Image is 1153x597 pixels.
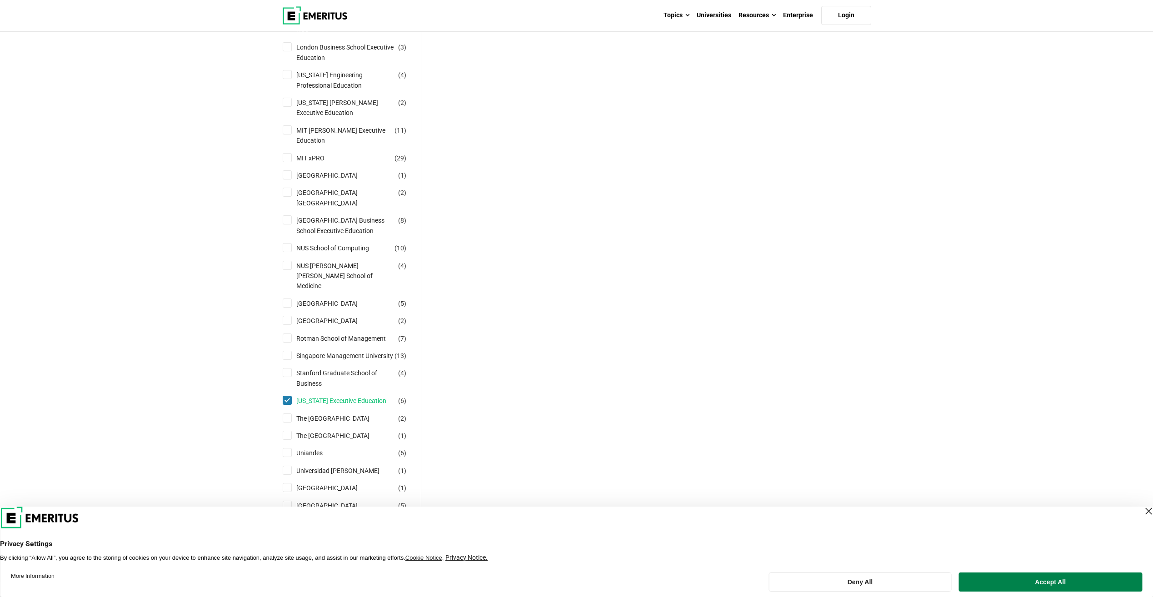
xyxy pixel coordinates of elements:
a: The [GEOGRAPHIC_DATA] [296,431,388,441]
a: [GEOGRAPHIC_DATA] [296,316,376,326]
span: ( ) [398,98,406,108]
span: 6 [400,449,404,457]
span: 2 [400,189,404,196]
span: ( ) [398,448,406,458]
span: ( ) [398,188,406,198]
span: 2 [400,99,404,106]
span: 5 [400,300,404,307]
a: [GEOGRAPHIC_DATA] Business School Executive Education [296,215,412,236]
a: [GEOGRAPHIC_DATA] [296,170,376,180]
span: ( ) [398,70,406,80]
a: Rotman School of Management [296,333,404,343]
a: [GEOGRAPHIC_DATA][PERSON_NAME] [296,501,412,521]
span: 3 [400,44,404,51]
span: 29 [397,154,404,162]
a: The [GEOGRAPHIC_DATA] [296,413,388,423]
a: [US_STATE] Executive Education [296,396,404,406]
span: ( ) [398,42,406,52]
a: NUS [PERSON_NAME] [PERSON_NAME] School of Medicine [296,261,412,291]
span: ( ) [398,501,406,511]
span: ( ) [398,316,406,326]
span: 5 [400,502,404,509]
span: ( ) [394,243,406,253]
a: MIT xPRO [296,153,343,163]
span: 1 [400,172,404,179]
a: [US_STATE] [PERSON_NAME] Executive Education [296,98,412,118]
a: London Business School Executive Education [296,42,412,63]
a: NUS School of Computing [296,243,387,253]
a: MIT [PERSON_NAME] Executive Education [296,125,412,146]
span: ( ) [398,413,406,423]
span: 1 [400,484,404,492]
span: 6 [400,397,404,404]
a: Uniandes [296,448,341,458]
span: 10 [397,244,404,252]
span: ( ) [398,333,406,343]
span: 13 [397,352,404,359]
span: 11 [397,127,404,134]
span: ( ) [398,215,406,225]
span: ( ) [398,298,406,308]
span: 7 [400,335,404,342]
a: [US_STATE] Engineering Professional Education [296,70,412,90]
a: Singapore Management University [296,351,411,361]
span: ( ) [398,396,406,406]
span: ( ) [398,431,406,441]
span: ( ) [398,368,406,378]
span: ( ) [394,351,406,361]
span: 2 [400,415,404,422]
a: [GEOGRAPHIC_DATA] [296,483,376,493]
a: [GEOGRAPHIC_DATA] [GEOGRAPHIC_DATA] [296,188,412,208]
span: ( ) [394,153,406,163]
a: Universidad [PERSON_NAME] [296,466,398,476]
span: 4 [400,369,404,377]
span: ( ) [394,125,406,135]
a: Login [821,6,871,25]
span: ( ) [398,483,406,493]
a: [GEOGRAPHIC_DATA] [296,298,376,308]
span: 4 [400,262,404,269]
span: 1 [400,432,404,439]
span: ( ) [398,170,406,180]
span: 8 [400,217,404,224]
span: 4 [400,71,404,79]
span: 1 [400,467,404,474]
span: ( ) [398,466,406,476]
a: Stanford Graduate School of Business [296,368,412,388]
span: 2 [400,317,404,324]
span: ( ) [398,261,406,271]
